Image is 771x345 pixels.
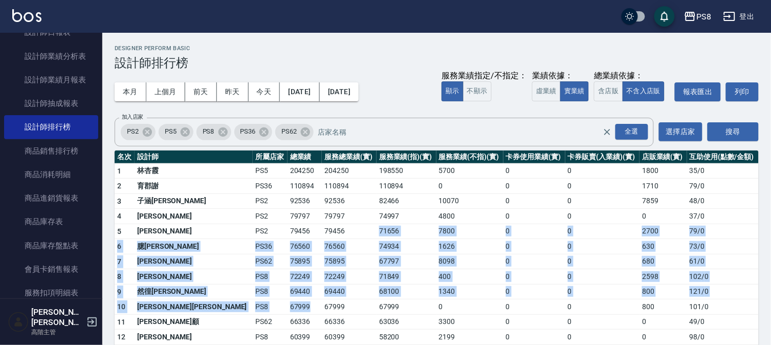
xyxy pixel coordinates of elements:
td: 7859 [640,193,687,209]
span: 4 [117,212,121,220]
td: 0 [565,269,640,285]
td: 63036 [377,314,436,330]
td: [PERSON_NAME] [135,254,253,269]
th: 名次 [115,150,135,164]
td: 8098 [436,254,503,269]
td: 0 [565,299,640,315]
button: 不含入店販 [623,81,665,101]
td: 0 [503,163,565,179]
td: 79 / 0 [687,179,759,194]
td: 76560 [288,239,322,254]
span: PS5 [159,126,183,137]
td: 1626 [436,239,503,254]
td: 82466 [377,193,436,209]
button: 今天 [249,82,280,101]
td: 0 [565,314,640,330]
td: 0 [640,314,687,330]
td: 林杏霞 [135,163,253,179]
td: 1800 [640,163,687,179]
td: 0 [565,193,640,209]
td: 79797 [288,209,322,224]
td: 60399 [288,330,322,345]
a: 設計師業績分析表 [4,45,98,68]
td: 198550 [377,163,436,179]
td: 72249 [288,269,322,285]
td: 1340 [436,284,503,299]
td: 75895 [322,254,377,269]
a: 設計師抽成報表 [4,92,98,115]
td: 800 [640,284,687,299]
td: 0 [503,284,565,299]
button: Clear [600,125,614,139]
th: 總業績 [288,150,322,164]
span: PS2 [121,126,145,137]
td: [PERSON_NAME]顧 [135,314,253,330]
button: 實業績 [560,81,589,101]
td: 79456 [288,224,322,239]
td: 0 [565,179,640,194]
td: 48 / 0 [687,193,759,209]
a: 商品消耗明細 [4,163,98,186]
td: 74997 [377,209,436,224]
td: 10070 [436,193,503,209]
button: 顯示 [442,81,464,101]
button: 昨天 [217,82,249,101]
td: 66336 [322,314,377,330]
td: 73 / 0 [687,239,759,254]
input: 店家名稱 [315,123,621,141]
td: 子涵[PERSON_NAME] [135,193,253,209]
td: PS5 [253,163,288,179]
td: 0 [503,330,565,345]
td: 0 [565,254,640,269]
td: PS2 [253,193,288,209]
span: 5 [117,227,121,235]
td: 0 [436,299,503,315]
td: 5700 [436,163,503,179]
td: PS8 [253,269,288,285]
td: 0 [565,284,640,299]
td: 2700 [640,224,687,239]
h2: Designer Perform Basic [115,45,759,52]
td: PS2 [253,224,288,239]
td: 92536 [322,193,377,209]
td: 680 [640,254,687,269]
td: 0 [565,209,640,224]
td: [PERSON_NAME] [135,224,253,239]
td: 630 [640,239,687,254]
td: PS62 [253,254,288,269]
td: 92536 [288,193,322,209]
td: 臆[PERSON_NAME] [135,239,253,254]
button: [DATE] [320,82,359,101]
td: 育郡謝 [135,179,253,194]
td: 102 / 0 [687,269,759,285]
button: 不顯示 [463,81,492,101]
td: 72249 [322,269,377,285]
td: 67999 [377,299,436,315]
h3: 設計師排行榜 [115,56,759,70]
button: 前天 [185,82,217,101]
td: 0 [640,209,687,224]
th: 互助使用(點數/金額) [687,150,759,164]
span: 8 [117,272,121,281]
td: 0 [565,330,640,345]
span: 7 [117,257,121,266]
td: 58200 [377,330,436,345]
span: PS62 [275,126,303,137]
span: 12 [117,333,126,341]
th: 卡券使用業績(實) [503,150,565,164]
span: 1 [117,167,121,175]
td: 0 [640,330,687,345]
td: 79 / 0 [687,224,759,239]
img: Person [8,312,29,332]
a: 商品進銷貨報表 [4,186,98,210]
td: 204250 [288,163,322,179]
td: 69440 [288,284,322,299]
td: 37 / 0 [687,209,759,224]
a: 會員卡銷售報表 [4,257,98,281]
span: 6 [117,242,121,250]
td: PS2 [253,209,288,224]
a: 商品庫存盤點表 [4,234,98,257]
button: 虛業績 [532,81,561,101]
td: 400 [436,269,503,285]
td: 35 / 0 [687,163,759,179]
